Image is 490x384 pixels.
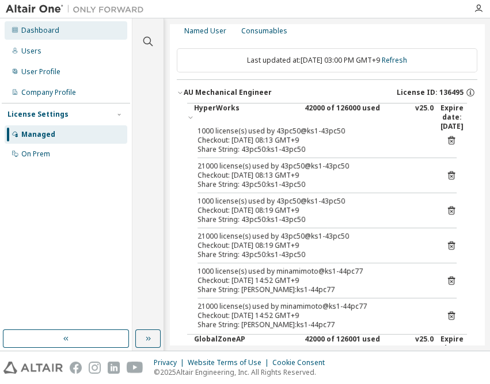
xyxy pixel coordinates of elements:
div: Expire date: [DATE] [440,103,467,131]
div: Share String: [PERSON_NAME]:ks1-44pc77 [197,285,429,294]
div: Share String: 43pc50:ks1-43pc50 [197,250,429,259]
div: 42000 of 126000 used [305,103,408,131]
div: 1000 license(s) used by 43pc50@ks1-43pc50 [197,197,429,206]
div: Share String: 43pc50:ks1-43pc50 [197,215,429,224]
div: Cookie Consent [272,358,332,367]
div: 21000 license(s) used by 43pc50@ks1-43pc50 [197,162,429,171]
p: © 2025 Altair Engineering, Inc. All Rights Reserved. [154,367,332,377]
div: 21000 license(s) used by minamimoto@ks1-44pc77 [197,302,429,311]
div: Share String: 43pc50:ks1-43pc50 [197,145,429,154]
img: linkedin.svg [108,362,120,374]
div: Share String: [PERSON_NAME]:ks1-44pc77 [197,320,429,329]
div: Share String: 43pc50:ks1-43pc50 [197,180,429,189]
img: facebook.svg [70,362,82,374]
div: Checkout: [DATE] 14:52 GMT+9 [197,276,429,285]
a: Refresh [382,55,407,65]
div: Users [21,47,41,56]
div: GlobalZoneAP [194,335,298,362]
div: Named User [184,26,226,36]
div: Website Terms of Use [188,358,272,367]
div: Consumables [241,26,287,36]
div: License Settings [7,110,69,119]
div: On Prem [21,149,50,159]
div: Checkout: [DATE] 14:52 GMT+9 [197,311,429,320]
div: 1000 license(s) used by minamimoto@ks1-44pc77 [197,267,429,276]
div: 1000 license(s) used by 43pc50@ks1-43pc50 [197,126,429,136]
div: v25.0 [415,103,434,131]
div: 21000 license(s) used by 43pc50@ks1-43pc50 [197,232,429,241]
img: youtube.svg [127,362,143,374]
div: Last updated at: [DATE] 03:00 PM GMT+9 [177,48,477,72]
div: 42000 of 126001 used [305,335,408,362]
div: Checkout: [DATE] 08:13 GMT+9 [197,171,429,180]
div: Managed [21,130,55,139]
div: Expire date: [DATE] [440,335,467,362]
button: HyperWorks42000 of 126000 usedv25.0Expire date:[DATE] [187,103,467,131]
div: Checkout: [DATE] 08:19 GMT+9 [197,206,429,215]
div: HyperWorks [194,103,298,131]
button: GlobalZoneAP42000 of 126001 usedv25.0Expire date:[DATE] [187,335,467,362]
div: Checkout: [DATE] 08:19 GMT+9 [197,241,429,250]
div: AU Mechanical Engineer [184,88,272,97]
div: User Profile [21,67,60,76]
div: Company Profile [21,88,76,97]
span: License ID: 136495 [397,88,464,97]
div: v25.0 [415,335,434,362]
img: Altair One [6,3,150,15]
div: Privacy [154,358,188,367]
div: Dashboard [21,26,59,35]
div: Checkout: [DATE] 08:13 GMT+9 [197,136,429,145]
button: AU Mechanical EngineerLicense ID: 136495 [177,80,477,105]
img: instagram.svg [89,362,101,374]
img: altair_logo.svg [3,362,63,374]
